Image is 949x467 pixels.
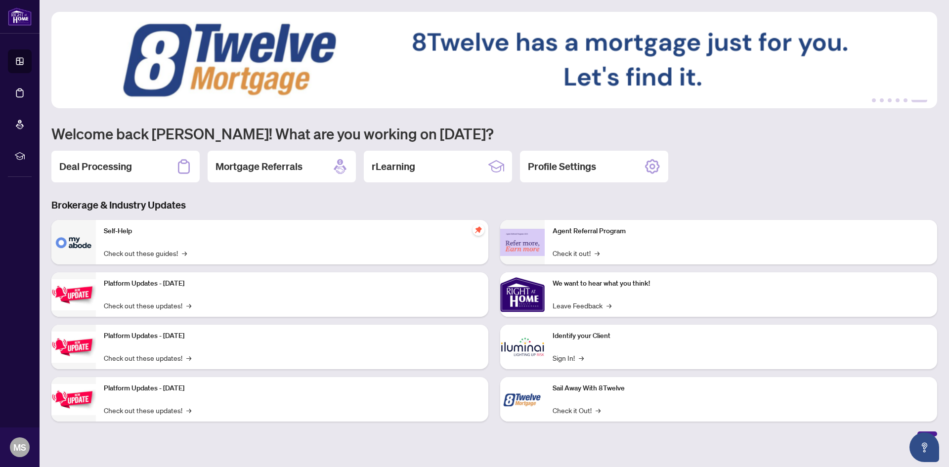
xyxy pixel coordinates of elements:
img: Slide 5 [51,12,937,108]
h2: Profile Settings [528,160,596,173]
button: 1 [872,98,876,102]
img: Self-Help [51,220,96,264]
a: Check it out!→ [553,248,600,258]
a: Check out these updates!→ [104,352,191,363]
h3: Brokerage & Industry Updates [51,198,937,212]
span: → [606,300,611,311]
h2: rLearning [372,160,415,173]
p: Identify your Client [553,331,929,341]
img: Sail Away With 8Twelve [500,377,545,422]
p: Platform Updates - [DATE] [104,278,480,289]
span: MS [13,440,26,454]
p: Platform Updates - [DATE] [104,383,480,394]
p: We want to hear what you think! [553,278,929,289]
p: Sail Away With 8Twelve [553,383,929,394]
button: 6 [911,98,927,102]
button: 4 [896,98,900,102]
a: Leave Feedback→ [553,300,611,311]
span: → [182,248,187,258]
a: Check out these guides!→ [104,248,187,258]
span: → [579,352,584,363]
a: Check out these updates!→ [104,300,191,311]
a: Check out these updates!→ [104,405,191,416]
img: logo [8,7,32,26]
span: pushpin [473,224,484,236]
p: Agent Referral Program [553,226,929,237]
span: → [186,405,191,416]
img: Identify your Client [500,325,545,369]
button: Open asap [909,432,939,462]
img: Platform Updates - July 21, 2025 [51,279,96,310]
span: → [596,405,601,416]
p: Platform Updates - [DATE] [104,331,480,341]
h1: Welcome back [PERSON_NAME]! What are you working on [DATE]? [51,124,937,143]
img: Platform Updates - July 8, 2025 [51,332,96,363]
button: 2 [880,98,884,102]
img: Agent Referral Program [500,229,545,256]
span: → [595,248,600,258]
button: 3 [888,98,892,102]
h2: Mortgage Referrals [216,160,302,173]
img: We want to hear what you think! [500,272,545,317]
a: Sign In!→ [553,352,584,363]
p: Self-Help [104,226,480,237]
a: Check it Out!→ [553,405,601,416]
button: 5 [904,98,907,102]
h2: Deal Processing [59,160,132,173]
span: → [186,300,191,311]
span: → [186,352,191,363]
img: Platform Updates - June 23, 2025 [51,384,96,415]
